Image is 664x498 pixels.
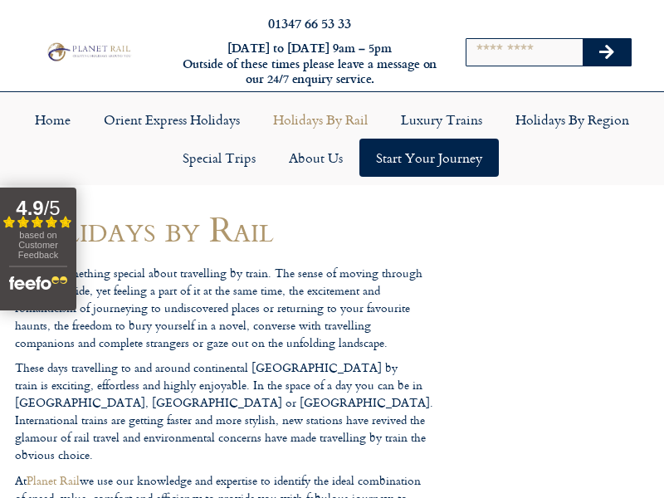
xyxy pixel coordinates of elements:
img: Planet Rail Train Holidays Logo [44,41,133,62]
nav: Menu [8,100,656,177]
a: Start your Journey [359,139,499,177]
a: Orient Express Holidays [87,100,256,139]
a: Home [18,100,87,139]
button: Search [583,39,631,66]
a: Holidays by Rail [256,100,384,139]
a: Holidays by Region [499,100,646,139]
a: Special Trips [166,139,272,177]
a: 01347 66 53 33 [268,13,351,32]
a: Planet Rail [27,471,80,489]
a: About Us [272,139,359,177]
h1: Holidays by Rail [15,209,433,248]
a: Luxury Trains [384,100,499,139]
p: These days travelling to and around continental [GEOGRAPHIC_DATA] by train is exciting, effortles... [15,359,433,463]
p: There is something special about travelling by train. The sense of moving through the countryside... [15,264,433,351]
h6: [DATE] to [DATE] 9am – 5pm Outside of these times please leave a message on our 24/7 enquiry serv... [181,41,438,87]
